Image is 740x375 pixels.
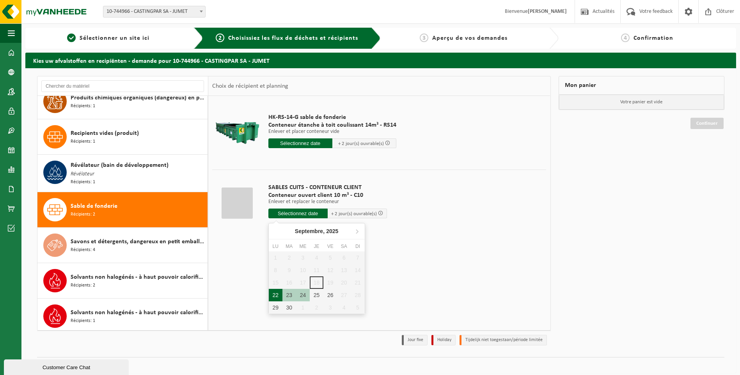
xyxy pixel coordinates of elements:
[296,289,310,301] div: 24
[37,119,208,155] button: Recipients vides (produit) Récipients: 1
[559,95,724,110] p: Votre panier est vide
[268,209,328,218] input: Sélectionnez date
[268,191,387,199] span: Conteneur ouvert client 10 m³ - C10
[71,308,206,317] span: Solvants non halogénés - à haut pouvoir calorifique en IBC
[621,34,630,42] span: 4
[71,161,169,170] span: Révélateur (bain de développement)
[37,84,208,119] button: Produits chimiques organiques (dangereux) en petit emballage Récipients: 1
[296,301,310,314] div: 1
[208,76,292,96] div: Choix de récipient et planning
[326,228,338,234] i: 2025
[216,34,224,42] span: 2
[71,317,95,325] span: Récipients: 1
[71,93,206,103] span: Produits chimiques organiques (dangereux) en petit emballage
[351,242,364,250] div: Di
[269,242,282,250] div: Lu
[310,289,323,301] div: 25
[528,9,567,14] strong: [PERSON_NAME]
[323,242,337,250] div: Ve
[29,34,188,43] a: 1Sélectionner un site ici
[282,242,296,250] div: Ma
[228,35,358,41] span: Choisissiez les flux de déchets et récipients
[338,141,384,146] span: + 2 jour(s) ouvrable(s)
[37,192,208,228] button: Sable de fonderie Récipients: 2
[71,211,95,218] span: Récipients: 2
[268,129,396,134] p: Enlever et placer conteneur vide
[331,211,377,216] span: + 2 jour(s) ouvrable(s)
[634,35,673,41] span: Confirmation
[431,335,456,345] li: Holiday
[282,301,296,314] div: 30
[41,80,204,92] input: Chercher du matériel
[420,34,428,42] span: 3
[402,335,428,345] li: Jour fixe
[4,358,130,375] iframe: chat widget
[71,170,94,179] span: Révélateur
[71,103,95,110] span: Récipients: 1
[103,6,205,17] span: 10-744966 - CASTINGPAR SA - JUMET
[37,263,208,299] button: Solvants non halogénés - à haut pouvoir calorifique en fût 200L Récipients: 2
[37,155,208,192] button: Révélateur (bain de développement) Révélateur Récipients: 1
[323,289,337,301] div: 26
[71,237,206,246] span: Savons et détergents, dangereux en petit emballage
[67,34,76,42] span: 1
[71,129,139,138] span: Recipients vides (produit)
[310,301,323,314] div: 2
[268,121,396,129] span: Conteneur étanche à toit coulissant 14m³ - RS14
[71,138,95,145] span: Récipients: 1
[282,289,296,301] div: 23
[310,242,323,250] div: Je
[337,242,351,250] div: Sa
[80,35,149,41] span: Sélectionner un site ici
[460,335,547,345] li: Tijdelijk niet toegestaan/période limitée
[268,184,387,191] span: SABLES CUITS - CONTENEUR CLIENT
[268,138,332,148] input: Sélectionnez date
[71,179,95,186] span: Récipients: 1
[559,76,725,95] div: Mon panier
[71,246,95,254] span: Récipients: 4
[690,118,724,129] a: Continuer
[268,199,387,205] p: Enlever et replacer le conteneur
[37,228,208,263] button: Savons et détergents, dangereux en petit emballage Récipients: 4
[268,113,396,121] span: HK-RS-14-G sable de fonderie
[296,242,310,250] div: Me
[269,301,282,314] div: 29
[71,202,117,211] span: Sable de fonderie
[323,301,337,314] div: 3
[269,289,282,301] div: 22
[292,225,342,237] div: Septembre,
[103,6,206,18] span: 10-744966 - CASTINGPAR SA - JUMET
[37,299,208,334] button: Solvants non halogénés - à haut pouvoir calorifique en IBC Récipients: 1
[71,282,95,289] span: Récipients: 2
[25,53,736,68] h2: Kies uw afvalstoffen en recipiënten - demande pour 10-744966 - CASTINGPAR SA - JUMET
[432,35,508,41] span: Aperçu de vos demandes
[71,272,206,282] span: Solvants non halogénés - à haut pouvoir calorifique en fût 200L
